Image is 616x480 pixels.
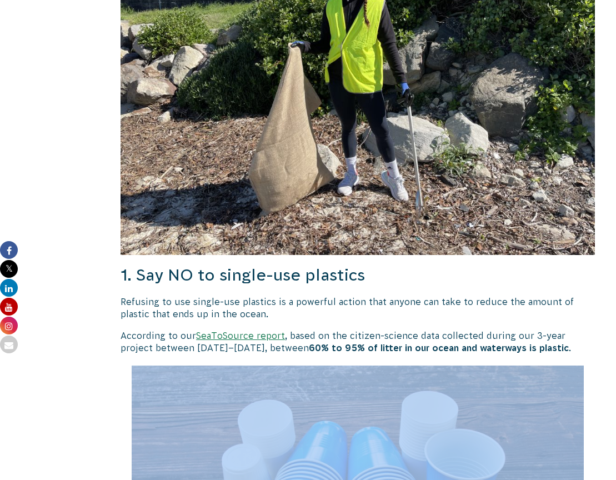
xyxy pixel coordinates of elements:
[345,343,569,353] strong: 95% of litter in our ocean and waterways is plastic
[121,329,595,354] p: According to our , based on the citizen-science data collected during our 3-year project between ...
[196,331,285,341] a: SeaToSource report
[121,296,595,321] p: Refusing to use single-use plastics is a powerful action that anyone can take to reduce the amoun...
[121,264,595,287] h3: 1. Say NO to single-use plastics
[309,343,342,353] strong: 60% to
